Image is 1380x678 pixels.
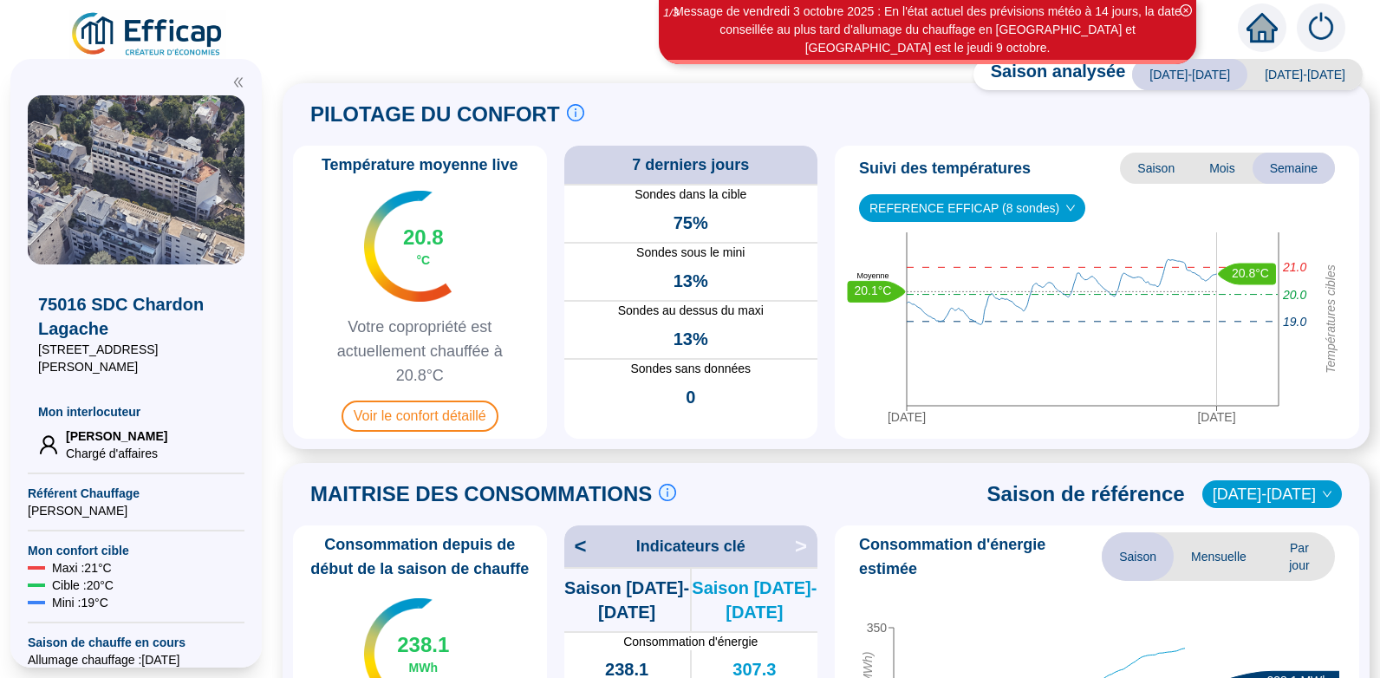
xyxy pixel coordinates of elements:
span: double-left [232,76,244,88]
span: [STREET_ADDRESS][PERSON_NAME] [38,341,234,375]
span: down [1322,489,1332,499]
text: Moyenne [856,272,889,281]
img: indicateur températures [364,191,452,302]
span: Saison de chauffe en cours [28,634,244,651]
tspan: 21.0 [1282,261,1306,275]
span: Maxi : 21 °C [52,559,112,577]
span: info-circle [567,104,584,121]
span: Sondes sous le mini [564,244,818,262]
span: Saison [DATE]-[DATE] [692,576,817,624]
span: Suivi des températures [859,156,1031,180]
span: [DATE]-[DATE] [1132,59,1247,90]
span: home [1247,12,1278,43]
span: °C [416,251,430,269]
span: Mensuelle [1174,532,1264,581]
span: Saison [DATE]-[DATE] [564,576,690,624]
span: Chargé d'affaires [66,445,167,462]
span: REFERENCE EFFICAP (8 sondes) [869,195,1075,221]
span: close-circle [1180,4,1192,16]
span: Par jour [1264,532,1335,581]
i: 1 / 3 [663,6,679,19]
span: 20.8 [403,224,444,251]
span: Saison analysée [973,59,1126,90]
span: Cible : 20 °C [52,577,114,594]
span: < [564,532,587,560]
span: [PERSON_NAME] [66,427,167,445]
span: Mon interlocuteur [38,403,234,420]
span: Consommation depuis de début de la saison de chauffe [300,532,540,581]
span: 75016 SDC Chardon Lagache [38,292,234,341]
span: 0 [686,385,695,409]
img: efficap energie logo [69,10,226,59]
span: Température moyenne live [311,153,529,177]
span: Mini : 19 °C [52,594,108,611]
span: Sondes dans la cible [564,186,818,204]
span: PILOTAGE DU CONFORT [310,101,560,128]
span: Sondes sans données [564,360,818,378]
span: Consommation d'énergie [564,633,818,650]
tspan: 19.0 [1283,315,1306,329]
span: Indicateurs clé [636,534,745,558]
span: Votre copropriété est actuellement chauffée à 20.8°C [300,315,540,388]
img: alerts [1297,3,1345,52]
span: Mon confort cible [28,542,244,559]
span: 75% [674,211,708,235]
span: [PERSON_NAME] [28,502,244,519]
tspan: [DATE] [1197,410,1235,424]
span: 238.1 [397,631,449,659]
span: Mois [1192,153,1253,184]
span: MAITRISE DES CONSOMMATIONS [310,480,652,508]
tspan: 350 [867,621,888,635]
span: Voir le confort détaillé [342,401,498,432]
span: Saison [1102,532,1174,581]
span: Allumage chauffage : [DATE] [28,651,244,668]
span: info-circle [659,484,676,501]
tspan: Températures cibles [1324,264,1338,374]
span: Sondes au dessus du maxi [564,302,818,320]
span: 7 derniers jours [632,153,749,177]
span: 2019-2020 [1213,481,1331,507]
span: user [38,434,59,455]
tspan: [DATE] [888,410,926,424]
span: 13% [674,269,708,293]
div: Message de vendredi 3 octobre 2025 : En l'état actuel des prévisions météo à 14 jours, la date co... [661,3,1194,57]
text: 20.1°C [855,284,892,297]
span: 13% [674,327,708,351]
span: down [1065,203,1076,213]
span: Référent Chauffage [28,485,244,502]
span: Saison [1120,153,1192,184]
span: MWh [409,659,438,676]
span: [DATE]-[DATE] [1247,59,1363,90]
text: 20.8°C [1232,266,1269,280]
span: Consommation d'énergie estimée [859,532,1102,581]
span: Semaine [1253,153,1335,184]
tspan: 20.0 [1282,288,1306,302]
span: > [795,532,817,560]
span: Saison de référence [987,480,1185,508]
